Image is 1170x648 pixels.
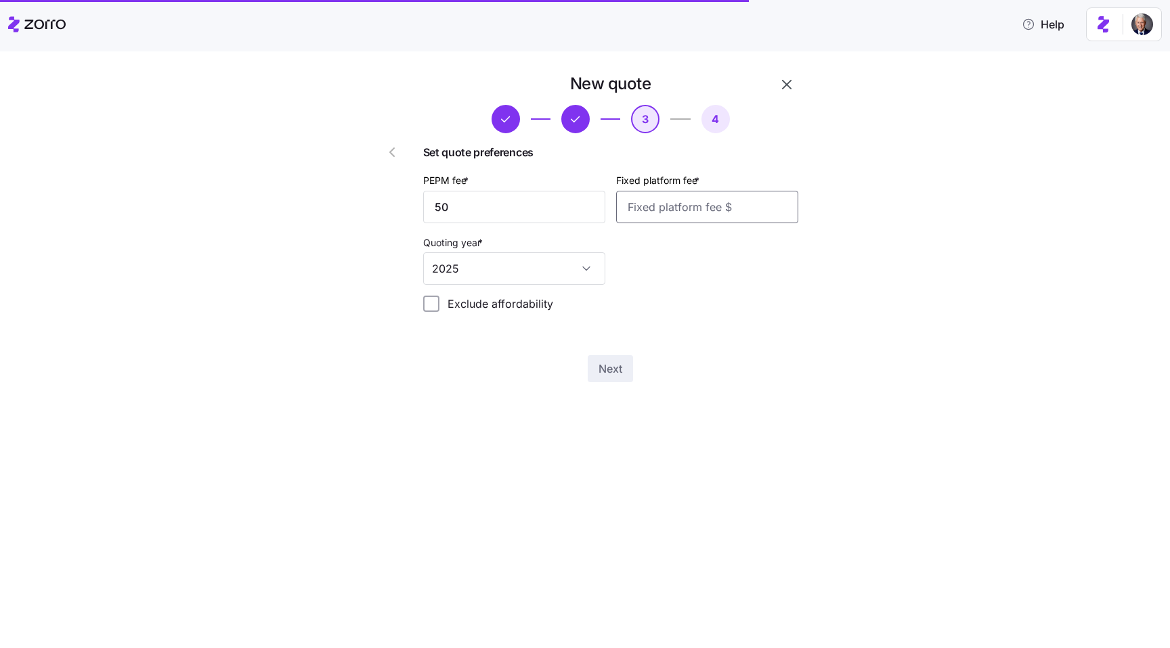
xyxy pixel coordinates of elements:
[1022,16,1064,32] span: Help
[570,73,651,94] h1: New quote
[616,173,702,188] label: Fixed platform fee
[588,355,633,382] button: Next
[631,105,659,133] button: 3
[423,252,605,285] input: Quoting year $
[423,144,798,161] span: Set quote preferences
[616,191,798,223] input: Fixed platform fee $
[1131,14,1153,35] img: 1dcb4e5d-e04d-4770-96a8-8d8f6ece5bdc-1719926415027.jpeg
[1011,11,1075,38] button: Help
[423,173,471,188] label: PEPM fee
[599,361,622,377] span: Next
[423,191,605,223] input: PEPM $
[423,235,485,250] label: Quoting year
[701,105,730,133] button: 4
[439,296,553,312] label: Exclude affordability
